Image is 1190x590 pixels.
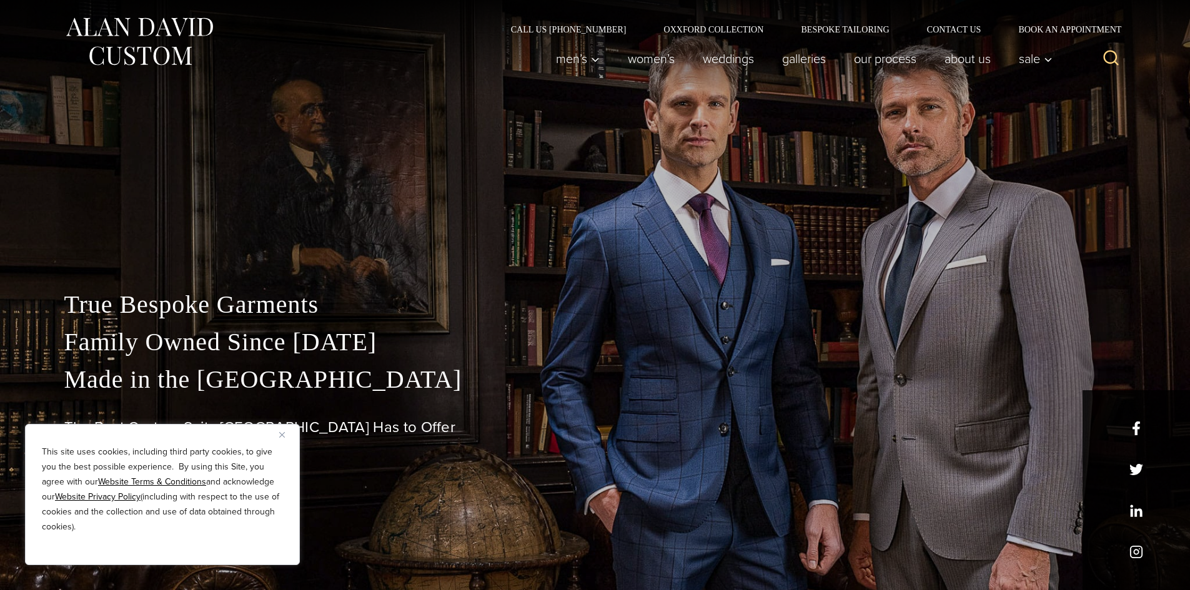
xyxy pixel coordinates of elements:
button: Close [279,427,294,442]
nav: Secondary Navigation [492,25,1126,34]
a: Oxxford Collection [645,25,782,34]
a: weddings [688,46,768,71]
img: Close [279,432,285,438]
button: View Search Form [1096,44,1126,74]
span: Sale [1019,52,1053,65]
img: Alan David Custom [64,14,214,69]
a: Contact Us [908,25,1000,34]
a: About Us [930,46,1004,71]
a: Website Privacy Policy [55,490,141,503]
span: Men’s [556,52,600,65]
a: Our Process [840,46,930,71]
p: This site uses cookies, including third party cookies, to give you the best possible experience. ... [42,445,283,534]
nav: Primary Navigation [542,46,1059,71]
h1: The Best Custom Suits [GEOGRAPHIC_DATA] Has to Offer [64,418,1126,436]
a: Bespoke Tailoring [782,25,908,34]
a: Women’s [613,46,688,71]
p: True Bespoke Garments Family Owned Since [DATE] Made in the [GEOGRAPHIC_DATA] [64,286,1126,398]
a: Galleries [768,46,840,71]
a: Book an Appointment [999,25,1126,34]
a: Website Terms & Conditions [98,475,206,488]
a: Call Us [PHONE_NUMBER] [492,25,645,34]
